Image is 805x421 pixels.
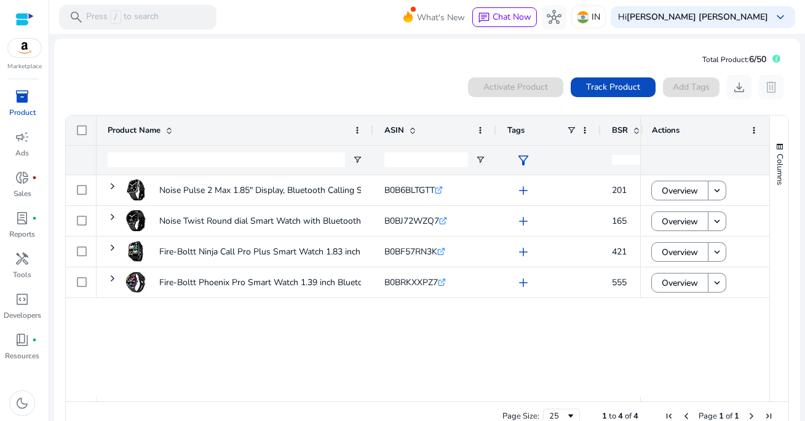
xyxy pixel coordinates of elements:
[773,10,788,25] span: keyboard_arrow_down
[747,411,756,421] div: Next Page
[125,179,147,201] img: 41u4-v-BdNL._SS40_.jpg
[15,251,30,266] span: handyman
[159,178,414,203] p: Noise Pulse 2 Max 1.85" Display, Bluetooth Calling Smart Watch,...
[586,81,640,93] span: Track Product
[125,210,147,232] img: 41cSg6D19-L._SS40_.jpg
[516,275,531,290] span: add
[108,125,161,136] span: Product Name
[516,153,531,168] span: filter_alt
[627,11,768,23] b: [PERSON_NAME] [PERSON_NAME]
[764,411,774,421] div: Last Page
[681,411,691,421] div: Previous Page
[612,246,627,258] span: 421
[159,270,412,295] p: Fire-Boltt Phoenix Pro Smart Watch 1.39 inch Bluetooth Calling,...
[15,292,30,307] span: code_blocks
[507,125,525,136] span: Tags
[384,152,468,167] input: ASIN Filter Input
[4,310,41,321] p: Developers
[417,7,465,28] span: What's New
[384,184,435,196] span: B0B6BLTGTT
[651,242,708,262] button: Overview
[662,240,698,265] span: Overview
[384,125,404,136] span: ASIN
[15,396,30,411] span: dark_mode
[9,107,36,118] p: Product
[8,39,41,57] img: amazon.svg
[577,11,589,23] img: in.svg
[712,246,723,258] mat-icon: keyboard_arrow_down
[712,216,723,227] mat-icon: keyboard_arrow_down
[86,10,159,24] p: Press to search
[664,411,674,421] div: First Page
[15,170,30,185] span: donut_small
[516,183,531,198] span: add
[493,11,531,23] span: Chat Now
[125,240,147,262] img: 41RCVsQkYDL._SS40_.jpg
[516,245,531,259] span: add
[384,215,439,227] span: B0BJ72WZQ7
[15,89,30,104] span: inventory_2
[15,148,29,159] p: Ads
[32,337,37,342] span: fiber_manual_record
[110,10,121,24] span: /
[774,154,785,185] span: Columns
[612,277,627,288] span: 555
[125,271,147,293] img: 41m-lBJQ2hL._SS40_.jpg
[15,130,30,144] span: campaign
[662,270,698,296] span: Overview
[32,175,37,180] span: fiber_manual_record
[727,75,751,100] button: download
[612,215,627,227] span: 165
[712,277,723,288] mat-icon: keyboard_arrow_down
[592,6,600,28] p: IN
[9,229,35,240] p: Reports
[662,209,698,234] span: Overview
[7,62,42,71] p: Marketplace
[475,155,485,165] button: Open Filter Menu
[159,208,419,234] p: Noise Twist Round dial Smart Watch with Bluetooth Calling, 1.38"...
[542,5,566,30] button: hub
[547,10,561,25] span: hub
[516,214,531,229] span: add
[384,277,438,288] span: B0BRKXXPZ7
[15,211,30,226] span: lab_profile
[651,181,708,200] button: Overview
[618,13,768,22] p: Hi
[159,239,426,264] p: Fire-Boltt Ninja Call Pro Plus Smart Watch 1.83 inch with Bluetooth...
[712,185,723,196] mat-icon: keyboard_arrow_down
[571,77,656,97] button: Track Product
[749,53,766,65] span: 6/50
[612,125,628,136] span: BSR
[13,269,31,280] p: Tools
[32,216,37,221] span: fiber_manual_record
[384,246,437,258] span: B0BF57RN3K
[69,10,84,25] span: search
[15,332,30,347] span: book_4
[652,125,680,136] span: Actions
[472,7,537,27] button: chatChat Now
[651,211,708,231] button: Overview
[14,188,31,199] p: Sales
[702,55,749,65] span: Total Product:
[5,350,39,361] p: Resources
[651,273,708,293] button: Overview
[108,152,345,167] input: Product Name Filter Input
[612,184,627,196] span: 201
[352,155,362,165] button: Open Filter Menu
[732,80,747,95] span: download
[662,178,698,203] span: Overview
[478,12,490,24] span: chat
